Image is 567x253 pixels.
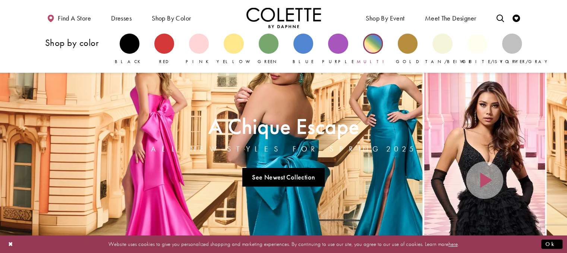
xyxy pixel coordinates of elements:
a: Check Wishlist [511,7,522,28]
a: Pink [189,34,209,65]
a: White/Ivory [467,34,487,65]
span: Dresses [109,7,133,28]
span: Find a store [58,15,91,22]
a: Yellow [224,34,243,65]
a: Black [120,34,139,65]
a: here [448,240,458,248]
a: See Newest Collection A Chique Escape All New Styles For Spring 2025 [242,168,325,187]
span: Black [115,59,144,65]
ul: Slider Links [149,165,419,190]
span: Purple [322,59,354,65]
h3: Shop by color [45,38,112,48]
span: Blue [293,59,314,65]
a: Purple [328,34,348,65]
a: Visit Home Page [246,7,321,28]
span: Green [258,59,280,65]
a: Meet the designer [423,7,478,28]
span: Multi [357,59,389,65]
span: Pink [186,59,212,65]
span: Shop By Event [366,15,404,22]
button: Close Dialog [4,238,17,251]
a: Blue [293,34,313,65]
a: Find a store [45,7,93,28]
a: Tan/Beige [432,34,452,65]
p: Website uses cookies to give you personalized shopping and marketing experiences. By continuing t... [54,239,513,249]
span: White/Ivory [460,59,522,65]
span: Shop By Event [364,7,406,28]
a: Silver/Gray [502,34,522,65]
span: Dresses [111,15,132,22]
a: Toggle search [494,7,505,28]
span: Silver/Gray [495,59,551,65]
span: Gold [396,59,420,65]
button: Submit Dialog [541,240,563,249]
span: Shop by color [150,7,193,28]
span: Shop by color [152,15,191,22]
span: Yellow [216,59,254,65]
img: Colette by Daphne [246,7,321,28]
span: Tan/Beige [425,59,472,65]
a: Green [259,34,278,65]
a: Gold [398,34,418,65]
a: Red [154,34,174,65]
a: Multi [363,34,383,65]
span: Red [159,59,169,65]
span: Meet the designer [425,15,476,22]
